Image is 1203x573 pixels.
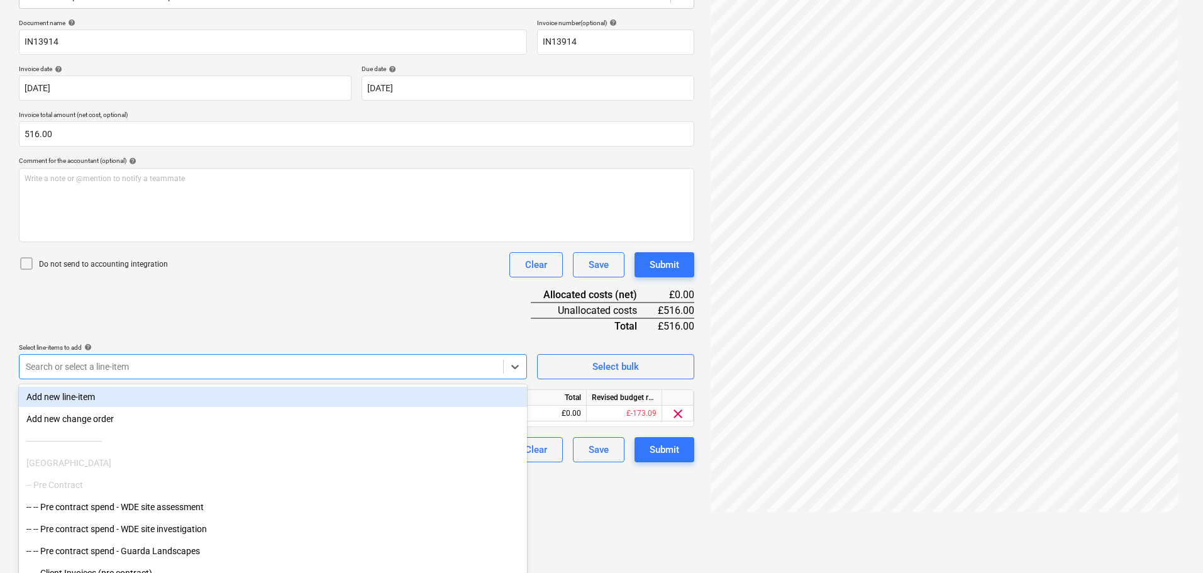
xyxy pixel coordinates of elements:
div: Allocated costs (net) [531,287,657,303]
input: Due date not specified [362,75,694,101]
button: Submit [635,252,694,277]
button: Clear [509,437,563,462]
div: Clear [525,257,547,273]
div: £516.00 [657,318,694,333]
span: help [65,19,75,26]
div: -- -- Pre contract spend - Guarda Landscapes [19,541,527,561]
span: clear [670,406,685,421]
div: -- Pre Contract [19,475,527,495]
input: Invoice total amount (net cost, optional) [19,121,694,147]
div: ------------------------------ [19,431,527,451]
div: Total [511,390,587,406]
div: Save [589,442,609,458]
iframe: Chat Widget [1140,513,1203,573]
div: Clear [525,442,547,458]
div: -- -- Pre contract spend - WDE site investigation [19,519,527,539]
div: £516.00 [657,303,694,318]
div: Document name [19,19,527,27]
div: Save [589,257,609,273]
div: [GEOGRAPHIC_DATA] [19,453,527,473]
input: Document name [19,30,527,55]
div: Submit [650,442,679,458]
span: help [607,19,617,26]
div: Due date [362,65,694,73]
div: Add new line-item [19,387,527,407]
button: Submit [635,437,694,462]
div: Select bulk [592,359,639,375]
div: £0.00 [511,406,587,421]
div: Total [531,318,657,333]
div: Select line-items to add [19,343,527,352]
div: Invoice date [19,65,352,73]
button: Save [573,252,624,277]
div: -- -- Pre contract spend - WDE site assessment [19,497,527,517]
span: help [126,157,136,165]
div: £-173.09 [587,406,662,421]
div: Galley Lane [19,453,527,473]
div: Submit [650,257,679,273]
div: Unallocated costs [531,303,657,318]
button: Clear [509,252,563,277]
p: Invoice total amount (net cost, optional) [19,111,694,121]
button: Save [573,437,624,462]
span: help [52,65,62,73]
input: Invoice date not specified [19,75,352,101]
div: Revised budget remaining [587,390,662,406]
div: Invoice number (optional) [537,19,694,27]
input: Invoice number [537,30,694,55]
span: help [82,343,92,351]
p: Do not send to accounting integration [39,259,168,270]
button: Select bulk [537,354,694,379]
span: help [386,65,396,73]
div: Add new change order [19,409,527,429]
div: Comment for the accountant (optional) [19,157,694,165]
div: £0.00 [657,287,694,303]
